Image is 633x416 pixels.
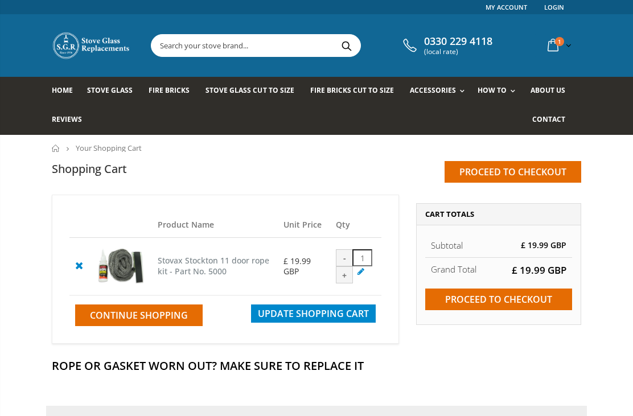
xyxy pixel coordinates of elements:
span: About us [531,85,565,95]
span: Subtotal [431,240,463,251]
input: Proceed to checkout [425,289,572,310]
span: Your Shopping Cart [76,143,142,153]
h2: Rope Or Gasket Worn Out? Make Sure To Replace It [52,358,581,373]
button: Update Shopping Cart [251,304,376,323]
input: Search your stove brand... [151,35,465,56]
span: Update Shopping Cart [258,307,369,320]
a: Fire Bricks Cut To Size [310,77,402,106]
a: Contact [532,106,574,135]
a: About us [531,77,574,106]
span: Fire Bricks Cut To Size [310,85,394,95]
th: Qty [330,212,381,238]
span: Cart Totals [425,209,474,219]
button: Search [334,35,359,56]
a: Home [52,77,81,106]
a: Home [52,145,60,152]
span: Continue Shopping [90,309,188,322]
div: + [336,266,353,283]
strong: Grand Total [431,263,476,275]
span: Contact [532,114,565,124]
input: Proceed to checkout [445,161,581,183]
span: £ 19.99 GBP [512,263,566,277]
span: 1 [555,37,564,46]
a: Fire Bricks [149,77,198,106]
span: £ 19.99 GBP [521,240,566,250]
span: Home [52,85,73,95]
span: Fire Bricks [149,85,190,95]
a: Stove Glass Cut To Size [205,77,302,106]
a: Continue Shopping [75,304,203,326]
h1: Shopping Cart [52,161,127,176]
span: Stove Glass [87,85,133,95]
span: How To [478,85,507,95]
a: How To [478,77,521,106]
a: Accessories [410,77,470,106]
a: Stovax Stockton 11 door rope kit - Part No. 5000 [158,255,269,277]
a: Reviews [52,106,91,135]
span: Reviews [52,114,82,124]
span: Accessories [410,85,456,95]
span: Stove Glass Cut To Size [205,85,294,95]
img: Stovax Stockton 11 door rope kit - Part No. 5000 [94,246,146,286]
a: Stove Glass [87,77,141,106]
th: Unit Price [278,212,330,238]
img: Stove Glass Replacement [52,31,131,60]
th: Product Name [152,212,277,238]
div: - [336,249,353,266]
span: £ 19.99 GBP [283,256,311,277]
a: 1 [543,34,574,56]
